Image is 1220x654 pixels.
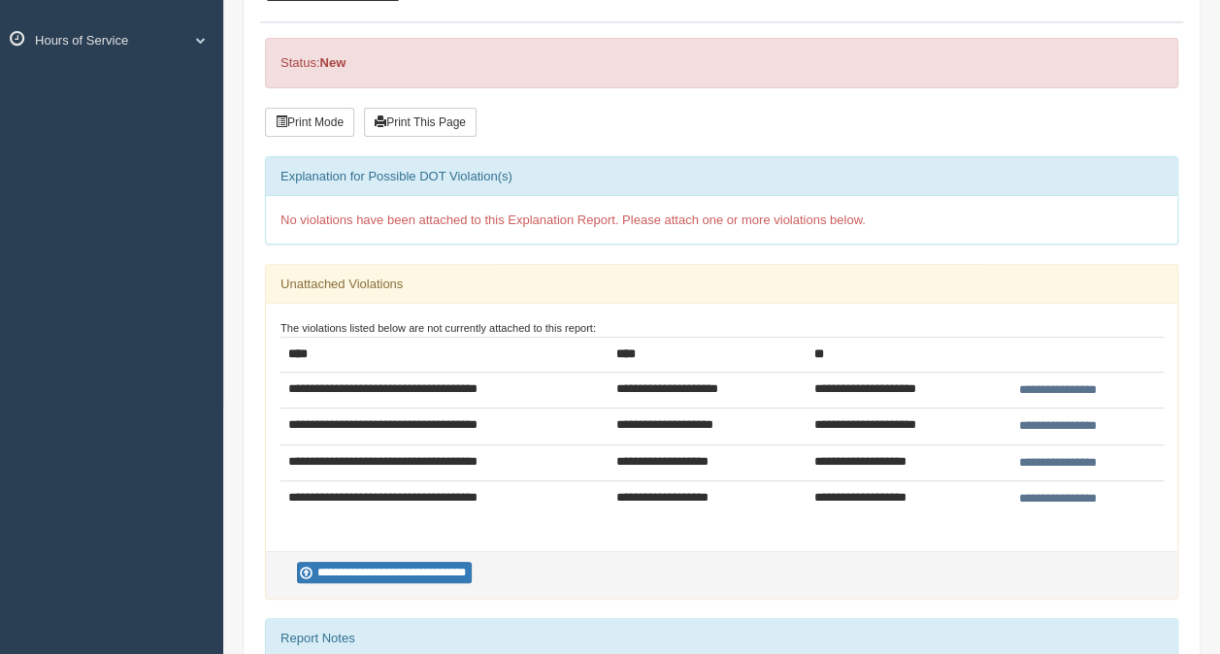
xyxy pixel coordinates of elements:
[265,108,354,137] button: Print Mode
[265,38,1178,87] div: Status:
[280,213,866,227] span: No violations have been attached to this Explanation Report. Please attach one or more violations...
[319,55,346,70] strong: New
[266,265,1177,304] div: Unattached Violations
[280,322,596,334] small: The violations listed below are not currently attached to this report:
[266,157,1177,196] div: Explanation for Possible DOT Violation(s)
[364,108,477,137] button: Print This Page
